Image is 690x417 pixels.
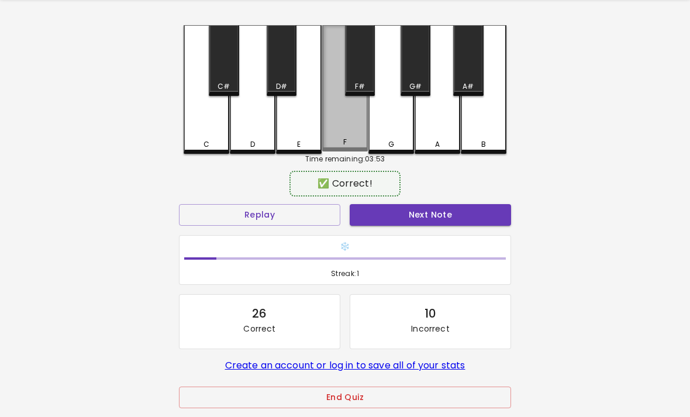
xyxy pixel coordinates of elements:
div: F# [355,81,365,92]
div: D [250,139,255,150]
div: B [481,139,486,150]
h6: ❄️ [184,240,506,253]
a: Create an account or log in to save all of your stats [225,359,465,372]
p: Incorrect [411,323,449,335]
button: Replay [179,204,340,226]
button: End Quiz [179,387,511,408]
div: D# [276,81,287,92]
div: ✅ Correct! [295,177,394,191]
div: C# [218,81,230,92]
div: 26 [252,304,267,323]
div: Time remaining: 03:53 [184,154,506,164]
div: G [388,139,394,150]
div: C [203,139,209,150]
div: F [343,137,347,147]
div: 10 [425,304,436,323]
div: E [297,139,301,150]
span: Streak: 1 [184,268,506,280]
div: A [435,139,440,150]
p: Correct [243,323,275,335]
div: G# [409,81,422,92]
button: Next Note [350,204,511,226]
div: A# [463,81,474,92]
